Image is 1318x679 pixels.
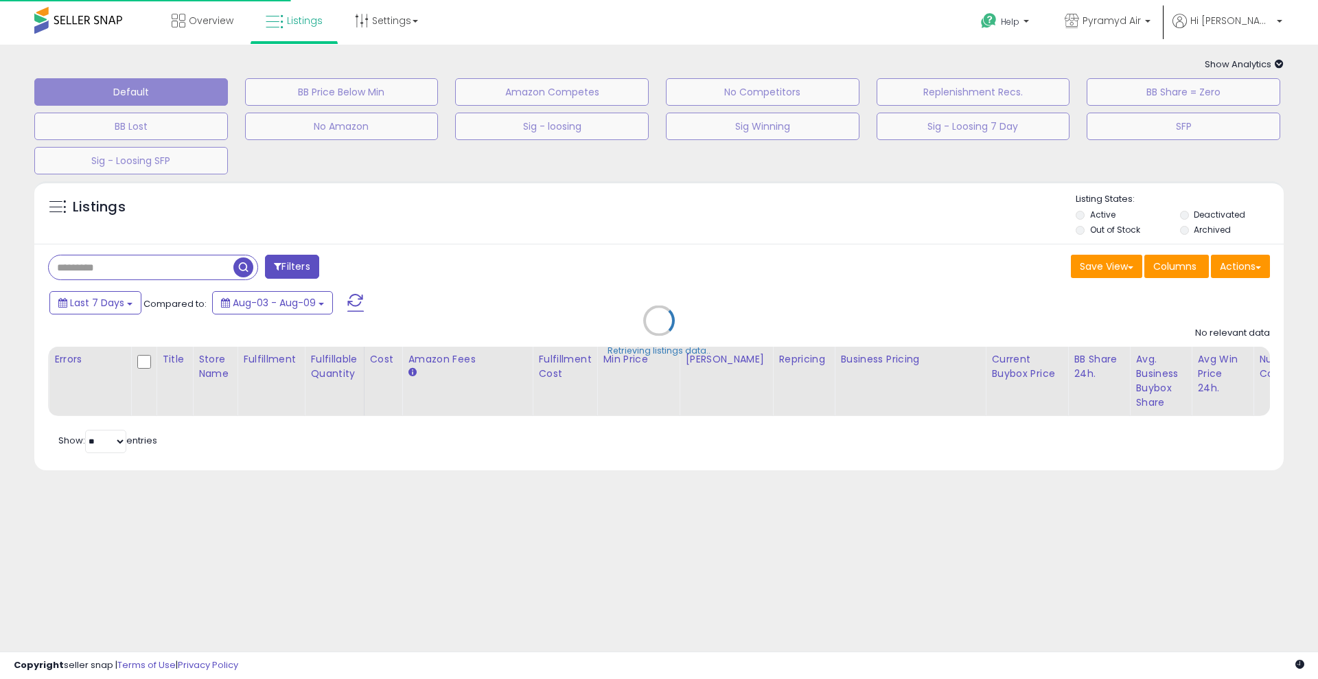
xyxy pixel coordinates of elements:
button: Sig - Loosing SFP [34,147,228,174]
i: Get Help [980,12,997,30]
span: Pyramyd Air [1083,14,1141,27]
span: Overview [189,14,233,27]
button: Amazon Competes [455,78,649,106]
button: Sig - loosing [455,113,649,140]
span: Help [1001,16,1019,27]
span: Show Analytics [1205,58,1284,71]
a: Hi [PERSON_NAME] [1172,14,1282,45]
button: BB Share = Zero [1087,78,1280,106]
button: No Competitors [666,78,859,106]
button: Default [34,78,228,106]
button: SFP [1087,113,1280,140]
button: Sig Winning [666,113,859,140]
button: BB Price Below Min [245,78,439,106]
button: No Amazon [245,113,439,140]
button: Sig - Loosing 7 Day [877,113,1070,140]
button: BB Lost [34,113,228,140]
span: Hi [PERSON_NAME] [1190,14,1273,27]
a: Help [970,2,1043,45]
div: Retrieving listings data.. [608,345,710,357]
button: Replenishment Recs. [877,78,1070,106]
span: Listings [287,14,323,27]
